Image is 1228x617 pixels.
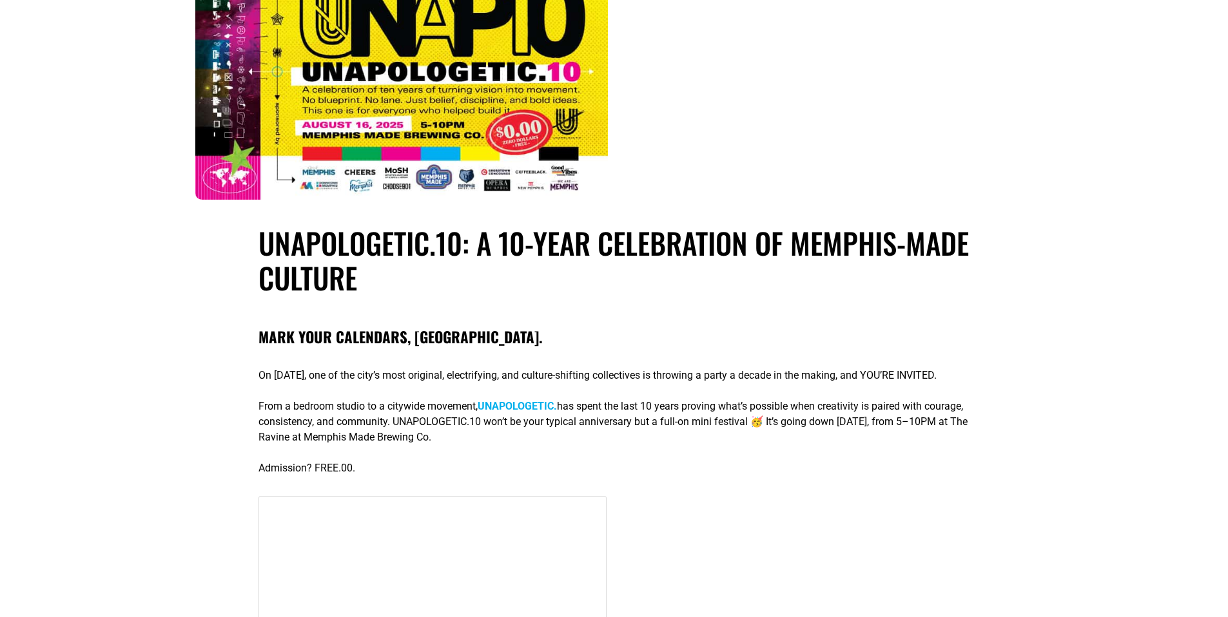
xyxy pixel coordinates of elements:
span: has spent the last 10 years proving what’s possible when creativity is paired with courage, consi... [258,400,968,443]
h1: UNAPOLOGETIC.10: A 10-Year Celebration of Memphis-Made Culture [258,225,970,295]
span: Admission? FREE.00. [258,462,355,474]
span: On [DATE], one of the city’s most original, electrifying, and culture-shifting collectives is thr... [258,369,937,381]
span: From a bedroom studio to a citywide movement, [258,400,478,412]
b: Mark your calendars, [GEOGRAPHIC_DATA]. [258,326,543,348]
a: UNAPOLOGETIC. [478,400,557,412]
